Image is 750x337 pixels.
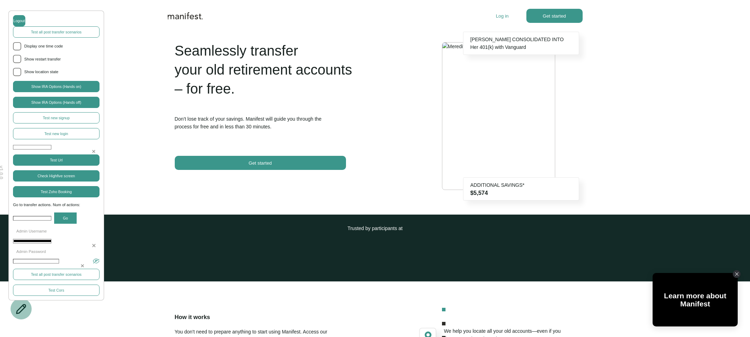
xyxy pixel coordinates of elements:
[470,189,572,197] h3: $5,574
[13,170,100,182] button: Check Highfive screen
[175,156,346,170] button: Get started
[13,269,100,280] button: Test all post transfer scenarios
[24,43,100,50] span: Display one time code
[13,15,25,26] button: Logout
[733,270,741,278] div: Close Tolstoy widget
[13,68,100,76] li: Show location state
[496,13,508,19] button: Log in
[13,228,100,235] p: Admin Username
[653,273,738,326] div: Open Tolstoy widget
[13,55,100,63] li: Show restart transfer
[24,56,100,63] span: Show restart transfer
[175,313,332,321] h3: How it works
[54,212,77,224] button: Go
[653,292,738,308] div: Learn more about Manifest
[13,42,100,51] li: Display one time code
[470,36,572,43] div: [PERSON_NAME] CONSOLIDATED INTO
[653,273,738,326] div: Open Tolstoy
[13,97,100,108] button: Show IRA Options (Hands off)
[526,9,583,23] button: Get started
[13,249,100,255] p: Admin Password
[13,202,100,208] span: Go to transfer actions. Num of actions:
[13,285,100,296] button: Test Cors
[24,69,100,75] span: Show location state
[470,181,572,189] div: ADDITIONAL SAVINGS*
[13,81,100,92] button: Show IRA Options (Hands on)
[13,154,100,166] button: Test Url
[470,43,572,51] div: Her 401(k) with Vanguard
[175,41,355,98] h1: Seamlessly transfer your old retirement accounts – for free.
[13,186,100,197] button: Test Zoho Booking
[13,26,100,38] button: Test all post transfer scenarios
[653,273,738,326] div: Tolstoy bubble widget
[13,128,100,139] button: Test new login
[13,112,100,123] button: Test new signup
[175,115,355,131] p: Don’t lose track of your savings. Manifest will guide you through the process for free and in les...
[442,43,555,50] img: Meredith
